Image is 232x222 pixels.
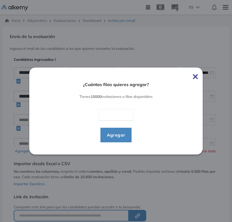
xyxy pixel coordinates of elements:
span: Agregar [102,131,130,139]
b: 15000 [91,94,101,99]
button: Agregar [100,128,132,142]
span: ¿Cuántas filas quieres agregar? [46,82,186,87]
img: Cerrar [193,74,198,79]
span: Tienes invitaciones o filas disponibles [46,95,186,99]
